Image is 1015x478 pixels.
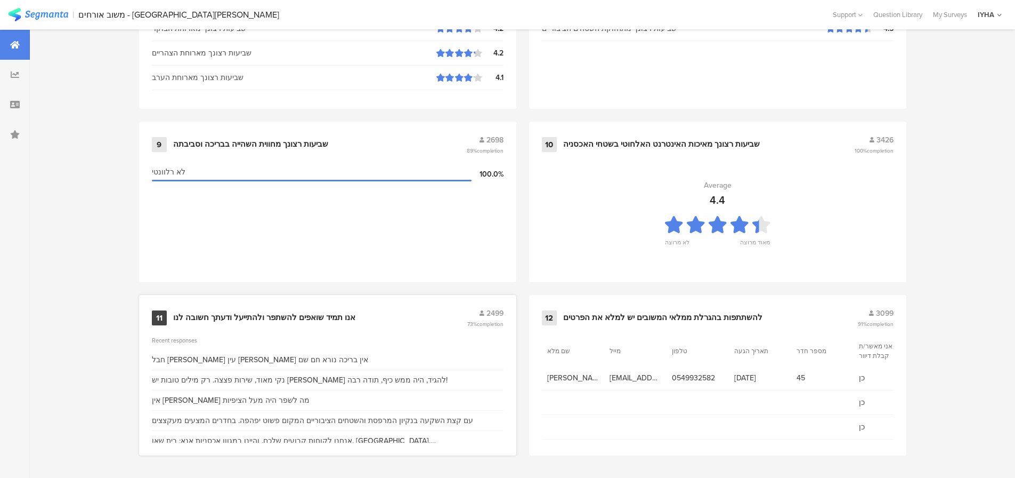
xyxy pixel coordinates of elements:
[547,346,595,356] section: שם מלא
[477,147,504,155] span: completion
[859,421,911,433] span: כן
[467,320,504,328] span: 73%
[152,47,436,59] div: שביעות רצונך מארוחת הצהריים
[859,372,911,384] span: כן
[610,372,661,384] span: [EMAIL_ADDRESS][DOMAIN_NAME]
[152,354,368,365] div: חבל [PERSON_NAME] עין [PERSON_NAME] אין בריכה נורא חם שם
[833,6,863,23] div: Support
[173,139,328,150] div: שביעות רצונך מחווית השהייה בבריכה וסביבתה
[547,372,599,384] span: [PERSON_NAME]
[152,375,448,386] div: נקי מאוד, שירות פצצה. רק מילים טובות יש [PERSON_NAME] להגיד, היה ממש כיף, תודה רבה!
[152,166,185,178] span: לא רלוונטי
[797,372,848,384] span: 45
[867,147,894,155] span: completion
[740,238,770,253] div: מאוד מרוצה
[477,320,504,328] span: completion
[868,10,928,20] a: Question Library
[542,137,557,152] div: 10
[978,10,994,20] div: IYHA
[734,372,786,384] span: [DATE]
[152,395,310,406] div: אין [PERSON_NAME] מה לשפר היה מעל הציפיות
[710,192,725,208] div: 4.4
[858,320,894,328] span: 91%
[78,10,279,20] div: משוב אורחים - [GEOGRAPHIC_DATA][PERSON_NAME]
[152,310,167,325] div: 11
[610,346,657,356] section: מייל
[152,72,436,83] div: שביעות רצונך מארוחת הערב
[928,10,972,20] a: My Surveys
[482,72,504,83] div: 4.1
[563,313,762,323] div: להשתתפות בהגרלת ממלאי המשובים יש למלא את הפרטים
[472,169,504,180] div: 100.0%
[672,372,724,384] span: 0549932582
[152,435,504,447] div: אנחנו לקוחות קבועים שלכם, והיינו במגוון אכסניות אנא: בית שאן, [GEOGRAPHIC_DATA], [GEOGRAPHIC_DATA...
[734,346,782,356] section: תאריך הגעה
[563,139,760,150] div: שביעות רצונך מאיכות האינטרנט האלחוטי בשטחי האכסניה
[486,134,504,146] span: 2698
[173,313,355,323] div: אנו תמיד שואפים להשתפר ולהתייעל ודעתך חשובה לנו
[486,308,504,319] span: 2499
[467,147,504,155] span: 89%
[867,320,894,328] span: completion
[542,310,557,325] div: 12
[859,341,907,361] section: אני מאשר/ת קבלת דיוור
[859,397,911,408] span: כן
[152,336,504,345] div: Recent responses
[876,308,894,319] span: 3099
[152,415,473,426] div: עם קצת השקעה בנקיון המרפסת והשטחים הציבוריים המקום פשוט יפהפה. בחדרים המצעים מעקצצים
[8,8,68,21] img: segmanta logo
[152,137,167,152] div: 9
[482,47,504,59] div: 4.2
[72,9,74,21] div: |
[665,238,689,253] div: לא מרוצה
[704,180,732,191] div: Average
[797,346,845,356] section: מספר חדר
[876,134,894,146] span: 3426
[855,147,894,155] span: 100%
[672,346,720,356] section: טלפון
